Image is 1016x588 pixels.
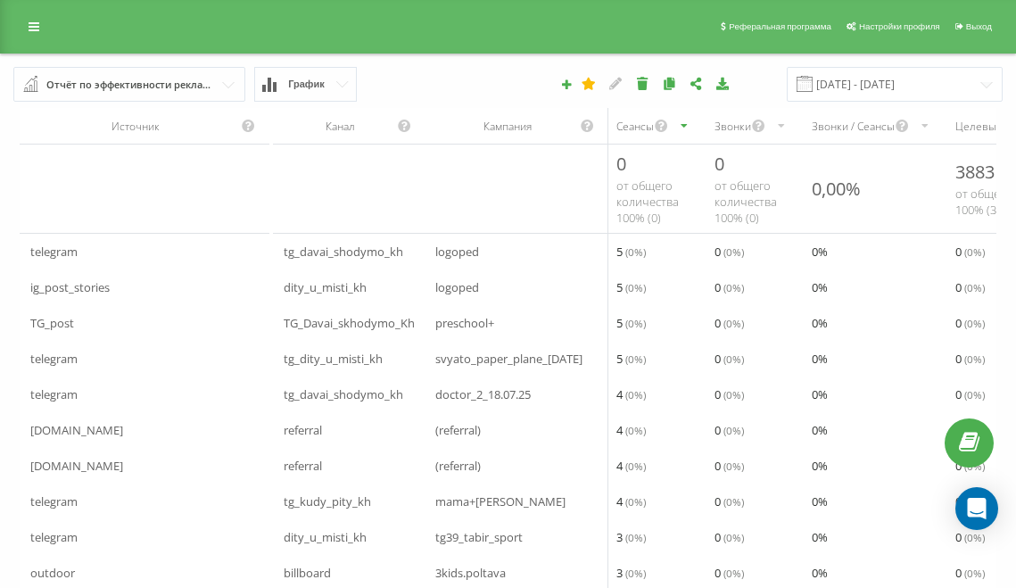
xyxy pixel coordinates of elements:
[729,21,831,31] span: Реферальная программа
[955,312,985,334] span: 0
[284,348,383,369] span: tg_dity_u_misti_kh
[955,384,985,405] span: 0
[715,119,751,134] div: Звонки
[964,352,985,366] span: ( 0 %)
[625,494,646,509] span: ( 0 %)
[625,387,646,402] span: ( 0 %)
[616,152,626,176] span: 0
[715,277,744,298] span: 0
[812,526,828,548] span: 0 %
[284,277,367,298] span: dity_u_misti_kh
[715,241,744,262] span: 0
[288,79,325,90] span: График
[284,384,403,405] span: tg_davai_shodymo_kh
[284,312,415,334] span: TG_Davai_skhodymo_Kh
[616,277,646,298] span: 5
[30,526,78,548] span: telegram
[625,530,646,544] span: ( 0 %)
[616,119,654,134] div: Сеансы
[723,459,744,473] span: ( 0 %)
[964,566,985,580] span: ( 0 %)
[966,21,992,31] span: Выход
[723,352,744,366] span: ( 0 %)
[435,119,580,134] div: Кампания
[812,419,828,441] span: 0 %
[30,419,123,441] span: [DOMAIN_NAME]
[435,526,523,548] span: tg39_tabir_sport
[715,77,731,89] i: Скачать отчет
[560,79,573,89] i: Создать отчет
[616,526,646,548] span: 3
[616,241,646,262] span: 5
[582,77,597,89] i: Этот отчет будет загружен первым при открытии Аналитики. Вы можете назначить любой другой ваш отч...
[30,562,75,584] span: outdoor
[435,312,494,334] span: preschool+
[435,455,481,476] span: (referral)
[435,348,582,369] span: svyato_paper_plane_[DATE]
[955,562,985,584] span: 0
[635,77,650,89] i: Удалить отчет
[723,566,744,580] span: ( 0 %)
[616,419,646,441] span: 4
[616,562,646,584] span: 3
[812,241,828,262] span: 0 %
[435,277,479,298] span: logoped
[284,419,322,441] span: referral
[812,177,861,201] div: 0,00%
[30,384,78,405] span: telegram
[435,562,506,584] span: 3kids.poltava
[723,387,744,402] span: ( 0 %)
[715,491,744,512] span: 0
[625,423,646,437] span: ( 0 %)
[812,277,828,298] span: 0 %
[608,77,624,89] i: Редактировать отчет
[812,312,828,334] span: 0 %
[955,348,985,369] span: 0
[723,494,744,509] span: ( 0 %)
[964,280,985,294] span: ( 0 %)
[812,562,828,584] span: 0 %
[284,562,331,584] span: billboard
[616,312,646,334] span: 5
[284,241,403,262] span: tg_davai_shodymo_kh
[715,178,777,226] span: от общего количества 100% ( 0 )
[46,75,214,95] div: Отчёт по эффективности рекламных кампаний
[284,491,371,512] span: tg_kudy_pity_kh
[715,312,744,334] span: 0
[715,152,724,176] span: 0
[284,526,367,548] span: dity_u_misti_kh
[859,21,940,31] span: Настройки профиля
[625,352,646,366] span: ( 0 %)
[715,348,744,369] span: 0
[964,316,985,330] span: ( 0 %)
[689,77,704,89] i: Поделиться настройками отчета
[625,566,646,580] span: ( 0 %)
[625,280,646,294] span: ( 0 %)
[30,455,123,476] span: [DOMAIN_NAME]
[812,348,828,369] span: 0 %
[955,160,995,184] span: 3883
[435,241,479,262] span: logoped
[616,348,646,369] span: 5
[723,530,744,544] span: ( 0 %)
[715,419,744,441] span: 0
[723,316,744,330] span: ( 0 %)
[30,119,241,134] div: Источник
[616,491,646,512] span: 4
[284,119,397,134] div: Канал
[964,530,985,544] span: ( 0 %)
[964,387,985,402] span: ( 0 %)
[812,119,895,134] div: Звонки / Сеансы
[723,280,744,294] span: ( 0 %)
[284,455,322,476] span: referral
[964,244,985,259] span: ( 0 %)
[30,312,74,334] span: TG_post
[955,526,985,548] span: 0
[715,526,744,548] span: 0
[723,244,744,259] span: ( 0 %)
[955,277,985,298] span: 0
[625,459,646,473] span: ( 0 %)
[955,487,998,530] div: Open Intercom Messenger
[812,455,828,476] span: 0 %
[30,241,78,262] span: telegram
